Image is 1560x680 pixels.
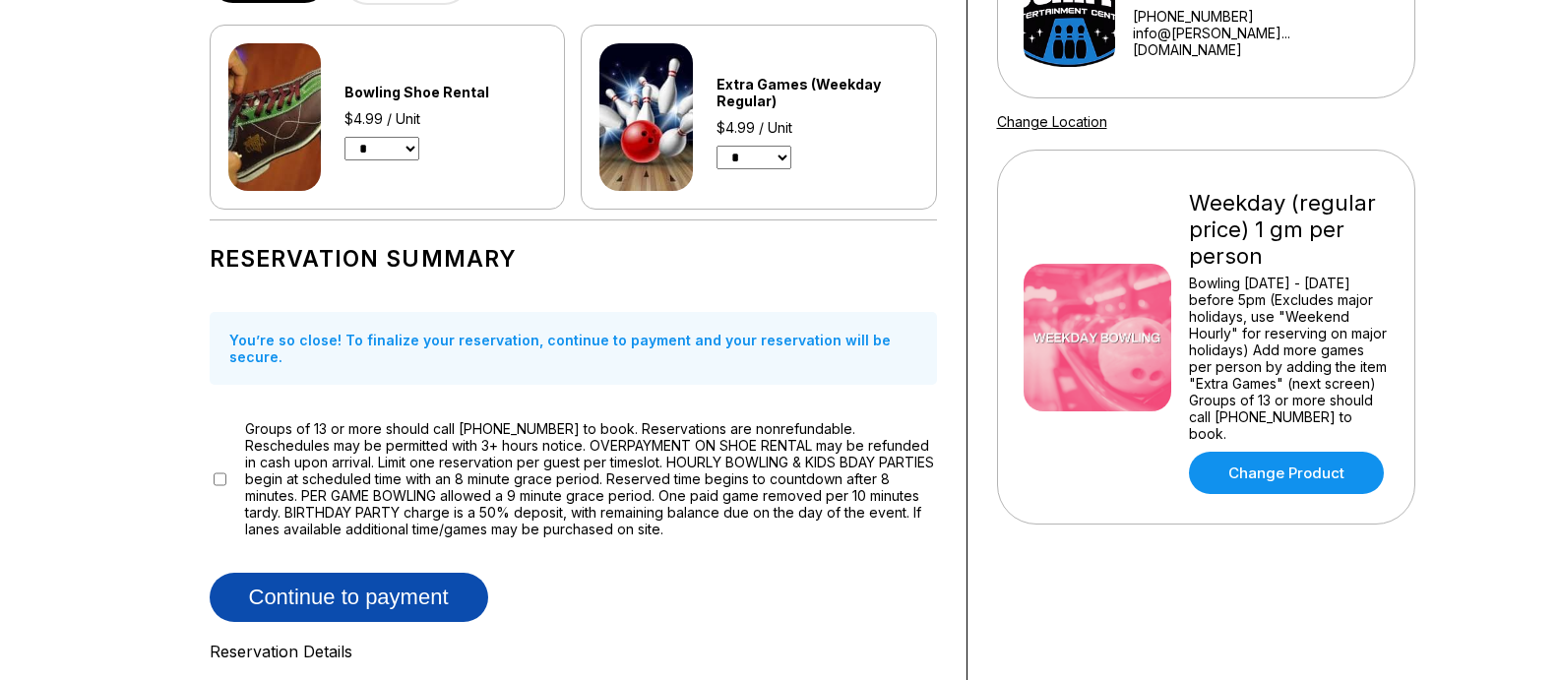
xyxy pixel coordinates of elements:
div: [PHONE_NUMBER] [1133,8,1389,25]
a: Change Product [1189,452,1384,494]
div: You’re so close! To finalize your reservation, continue to payment and your reservation will be s... [210,312,937,385]
a: Change Location [997,113,1107,130]
div: Weekday (regular price) 1 gm per person [1189,190,1389,270]
div: Bowling [DATE] - [DATE] before 5pm (Excludes major holidays, use "Weekend Hourly" for reserving o... [1189,275,1389,442]
div: Extra Games (Weekday Regular) [717,76,918,109]
div: $4.99 / Unit [717,119,918,136]
img: Weekday (regular price) 1 gm per person [1024,264,1171,411]
h1: Reservation Summary [210,245,937,273]
div: $4.99 / Unit [344,110,543,127]
div: Reservation Details [210,642,937,661]
img: Bowling Shoe Rental [228,43,322,191]
img: Extra Games (Weekday Regular) [599,43,693,191]
div: Bowling Shoe Rental [344,84,543,100]
a: info@[PERSON_NAME]...[DOMAIN_NAME] [1133,25,1389,58]
button: Continue to payment [210,573,488,622]
span: Groups of 13 or more should call [PHONE_NUMBER] to book. Reservations are nonrefundable. Reschedu... [245,420,937,537]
